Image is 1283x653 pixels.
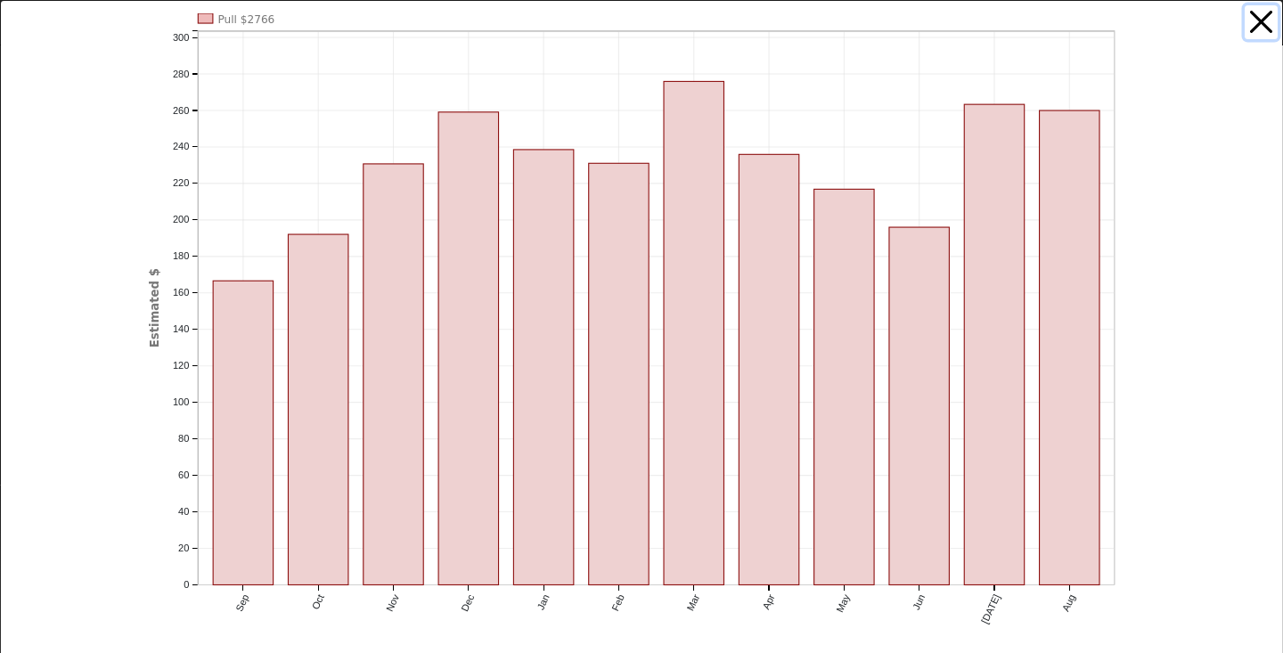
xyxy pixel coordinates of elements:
text: Estimated $ [148,268,161,347]
rect: onclick="" [889,227,949,585]
rect: onclick="" [364,164,423,585]
rect: onclick="" [438,112,498,585]
text: 180 [173,251,189,262]
text: 280 [173,69,189,79]
text: 0 [184,580,189,591]
rect: onclick="" [814,190,874,585]
text: 240 [173,142,189,152]
text: 260 [173,105,189,116]
text: Pull $2766 [217,13,274,26]
text: Nov [384,592,401,613]
text: 20 [178,543,189,554]
text: Dec [459,592,476,613]
text: Mar [684,592,701,613]
rect: onclick="" [513,150,573,585]
text: 60 [178,470,189,481]
text: Jun [911,593,927,612]
text: 140 [173,324,189,335]
rect: onclick="" [589,163,649,585]
rect: onclick="" [288,234,347,585]
text: Oct [309,593,325,612]
rect: onclick="" [965,104,1025,585]
text: May [834,592,852,614]
text: [DATE] [979,593,1002,626]
text: 220 [173,178,189,189]
text: Aug [1060,593,1077,614]
text: Jan [535,593,551,612]
rect: onclick="" [664,82,723,585]
text: 120 [173,361,189,371]
rect: onclick="" [1040,110,1099,585]
text: 40 [178,507,189,518]
text: 160 [173,288,189,298]
text: 200 [173,215,189,225]
rect: onclick="" [739,155,798,586]
text: Feb [609,593,626,613]
text: Sep [233,593,250,614]
text: Apr [761,592,777,611]
text: 80 [178,434,189,445]
rect: onclick="" [213,282,273,586]
text: 300 [173,32,189,43]
text: 100 [173,397,189,408]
